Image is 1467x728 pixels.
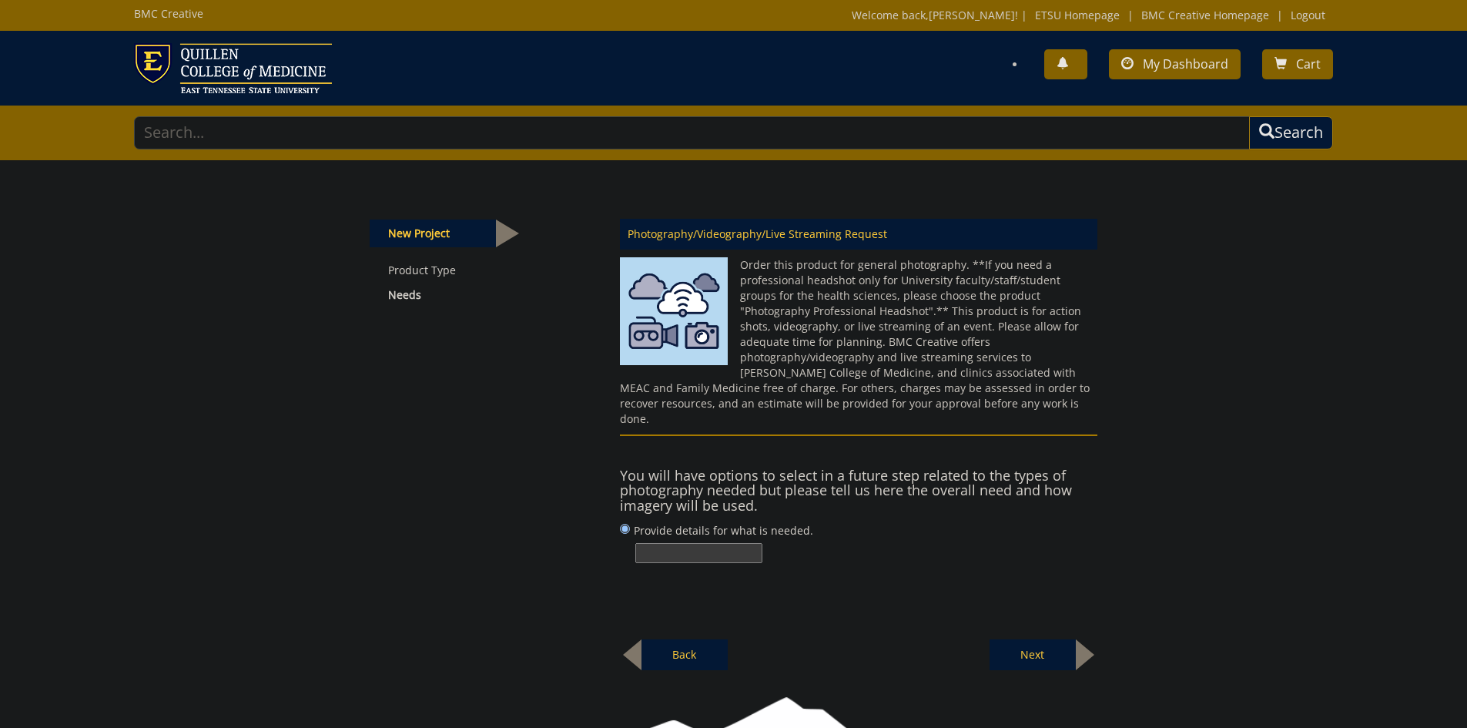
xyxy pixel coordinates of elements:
h4: You will have options to select in a future step related to the types of photography needed but p... [620,468,1097,514]
a: ETSU Homepage [1027,8,1127,22]
a: [PERSON_NAME] [929,8,1015,22]
a: BMC Creative Homepage [1134,8,1277,22]
span: My Dashboard [1143,55,1228,72]
a: Cart [1262,49,1333,79]
p: Needs [388,287,597,303]
label: Provide details for what is needed. [620,522,1097,563]
p: Welcome back, ! | | | [852,8,1333,23]
p: Photography/Videography/Live Streaming Request [620,219,1097,250]
a: Logout [1283,8,1333,22]
input: Provide details for what is needed. [620,524,630,534]
a: My Dashboard [1109,49,1241,79]
span: Cart [1296,55,1321,72]
p: Back [641,639,728,670]
input: Provide details for what is needed. [635,543,762,563]
p: New Project [370,220,496,247]
p: Next [990,639,1076,670]
a: Product Type [388,263,597,278]
h5: BMC Creative [134,8,203,19]
input: Search... [134,116,1251,149]
button: Search [1249,116,1333,149]
img: ETSU logo [134,43,332,93]
p: Order this product for general photography. **If you need a professional headshot only for Univer... [620,257,1097,427]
